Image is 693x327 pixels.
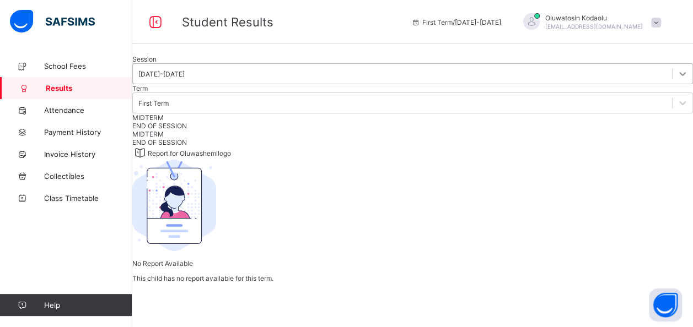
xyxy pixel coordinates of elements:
span: Session [132,55,157,63]
p: No Report Available [132,259,693,268]
span: session/term information [411,18,501,26]
span: School Fees [44,62,132,70]
span: MIDTERM [132,113,164,122]
span: Help [44,301,132,309]
div: OluwatosinKodaolu [512,13,667,31]
span: END OF SESSION [132,122,187,130]
p: This child has no report available for this term. [132,274,693,282]
span: Invoice History [44,150,132,159]
span: Collectibles [44,172,132,181]
span: Student Results [182,15,273,29]
div: No Report Available [132,160,693,282]
span: Attendance [44,106,132,115]
span: Payment History [44,128,132,137]
img: safsims [10,10,95,33]
span: Class Timetable [44,194,132,203]
span: [EMAIL_ADDRESS][DOMAIN_NAME] [545,23,643,30]
span: Report for Oluwashemilogo [148,149,231,157]
img: student.207b5acb3037b72b59086e8b1a17b1d0.svg [132,160,216,251]
div: First Term [138,99,169,107]
span: Oluwatosin Kodaolu [545,14,643,22]
button: Open asap [649,288,682,321]
div: [DATE]-[DATE] [138,70,185,78]
span: Results [46,84,132,92]
span: Term [132,84,148,92]
span: MIDTERM [132,130,164,138]
span: END OF SESSION [132,138,187,146]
